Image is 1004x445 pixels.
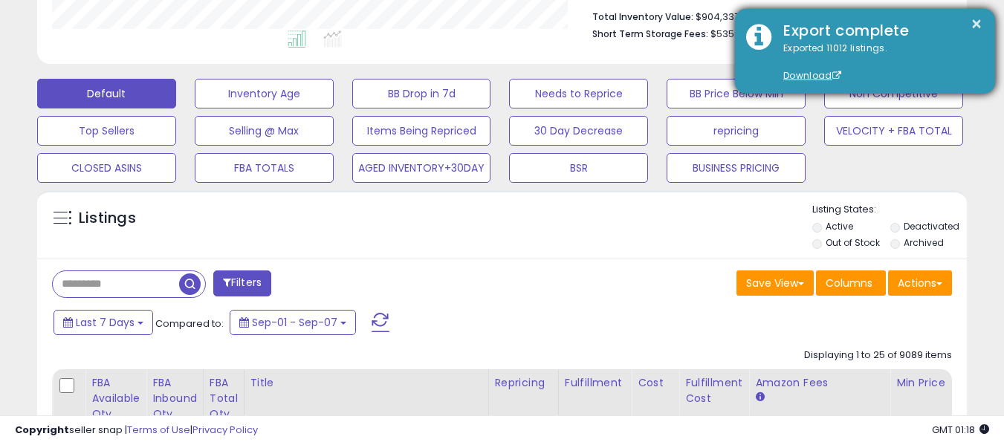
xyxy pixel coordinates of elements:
[783,69,841,82] a: Download
[710,27,734,41] span: $535
[896,375,973,391] div: Min Price
[352,79,491,108] button: BB Drop in 7d
[565,375,625,391] div: Fulfillment
[736,270,814,296] button: Save View
[592,7,941,25] li: $904,337
[76,315,135,330] span: Last 7 Days
[826,220,853,233] label: Active
[37,79,176,108] button: Default
[888,270,952,296] button: Actions
[509,153,648,183] button: BSR
[592,10,693,23] b: Total Inventory Value:
[37,116,176,146] button: Top Sellers
[352,116,491,146] button: Items Being Repriced
[812,203,967,217] p: Listing States:
[192,423,258,437] a: Privacy Policy
[904,236,944,249] label: Archived
[230,310,356,335] button: Sep-01 - Sep-07
[509,79,648,108] button: Needs to Reprice
[772,20,984,42] div: Export complete
[195,116,334,146] button: Selling @ Max
[638,375,673,391] div: Cost
[592,27,708,40] b: Short Term Storage Fees:
[252,315,337,330] span: Sep-01 - Sep-07
[37,153,176,183] button: CLOSED ASINS
[509,116,648,146] button: 30 Day Decrease
[816,270,886,296] button: Columns
[195,79,334,108] button: Inventory Age
[15,423,69,437] strong: Copyright
[971,15,982,33] button: ×
[755,391,764,404] small: Amazon Fees.
[210,375,238,422] div: FBA Total Qty
[826,276,872,290] span: Columns
[904,220,959,233] label: Deactivated
[195,153,334,183] button: FBA TOTALS
[79,208,136,229] h5: Listings
[932,423,989,437] span: 2025-09-15 01:18 GMT
[250,375,482,391] div: Title
[152,375,197,422] div: FBA inbound Qty
[495,375,552,391] div: Repricing
[755,375,884,391] div: Amazon Fees
[352,153,491,183] button: AGED INVENTORY+30DAY
[54,310,153,335] button: Last 7 Days
[667,116,806,146] button: repricing
[667,79,806,108] button: BB Price Below Min
[213,270,271,296] button: Filters
[772,42,984,83] div: Exported 11012 listings.
[91,375,140,422] div: FBA Available Qty
[155,316,224,331] span: Compared to:
[826,236,880,249] label: Out of Stock
[804,348,952,363] div: Displaying 1 to 25 of 9089 items
[127,423,190,437] a: Terms of Use
[667,153,806,183] button: BUSINESS PRICING
[824,116,963,146] button: VELOCITY + FBA TOTAL
[685,375,742,406] div: Fulfillment Cost
[15,423,258,438] div: seller snap | |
